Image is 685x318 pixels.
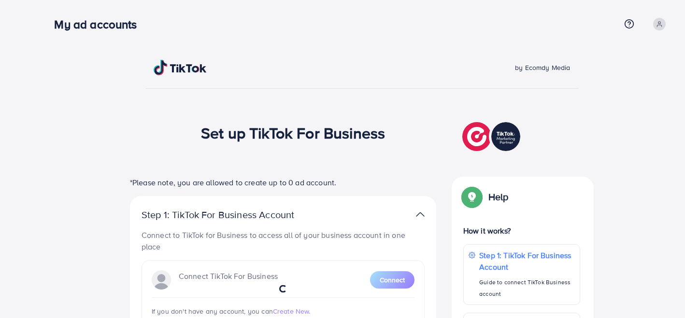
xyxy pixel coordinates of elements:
[515,63,570,72] span: by Ecomdy Media
[416,207,425,221] img: TikTok partner
[142,209,325,221] p: Step 1: TikTok For Business Account
[462,120,523,153] img: TikTok partner
[463,225,581,236] p: How it works?
[54,17,144,31] h3: My ad accounts
[154,60,207,75] img: TikTok
[463,188,481,206] img: Popup guide
[201,124,385,142] h1: Set up TikTok For Business
[479,249,575,273] p: Step 1: TikTok For Business Account
[130,177,436,188] p: *Please note, you are allowed to create up to 0 ad account.
[479,277,575,300] p: Guide to connect TikTok Business account
[488,191,509,203] p: Help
